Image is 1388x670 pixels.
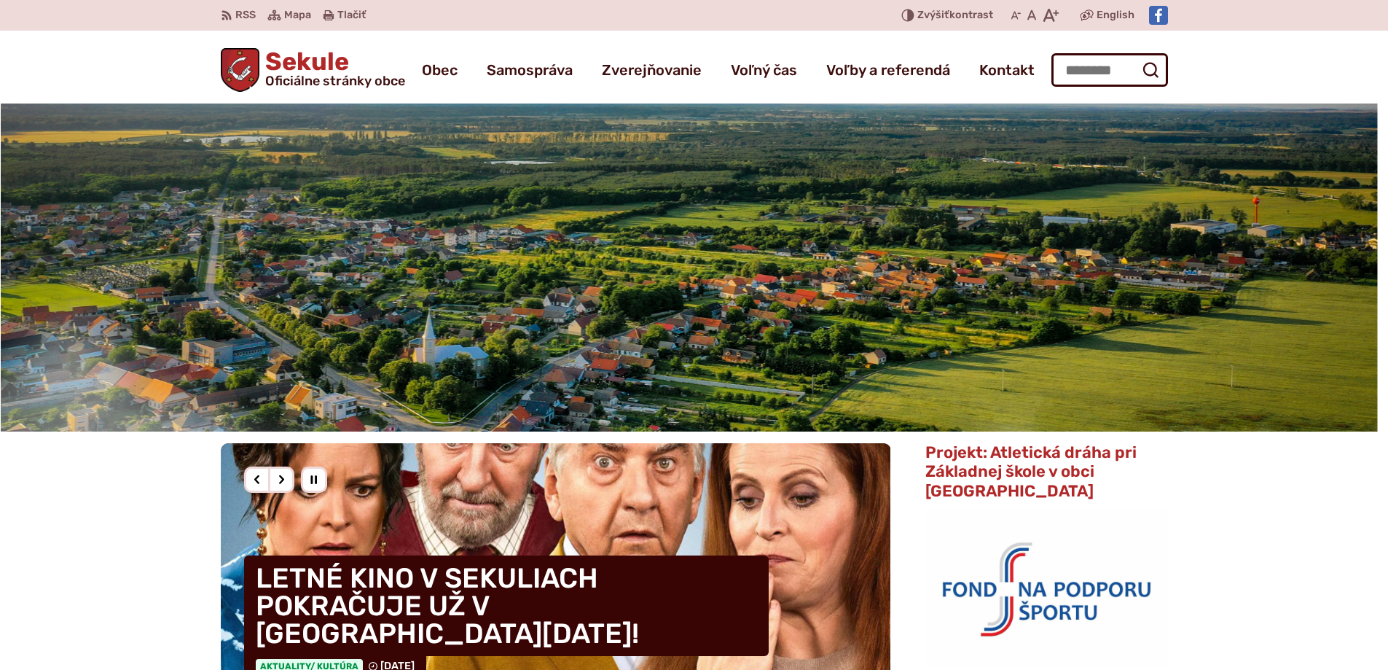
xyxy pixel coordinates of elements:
[284,7,311,24] span: Mapa
[337,9,366,22] span: Tlačiť
[422,50,458,90] a: Obec
[221,48,406,92] a: Logo Sekule, prejsť na domovskú stránku.
[979,50,1035,90] a: Kontakt
[259,50,405,87] h1: Sekule
[917,9,993,22] span: kontrast
[731,50,797,90] a: Voľný čas
[925,509,1167,666] img: logo_fnps.png
[244,467,270,493] div: Predošlý slajd
[602,50,702,90] a: Zverejňovanie
[1097,7,1134,24] span: English
[826,50,950,90] a: Voľby a referendá
[268,467,294,493] div: Nasledujúci slajd
[487,50,573,90] a: Samospráva
[301,467,327,493] div: Pozastaviť pohyb slajdera
[265,74,405,87] span: Oficiálne stránky obce
[1149,6,1168,25] img: Prejsť na Facebook stránku
[917,9,949,21] span: Zvýšiť
[221,48,260,92] img: Prejsť na domovskú stránku
[1094,7,1137,24] a: English
[925,443,1137,501] span: Projekt: Atletická dráha pri Základnej škole v obci [GEOGRAPHIC_DATA]
[235,7,256,24] span: RSS
[244,556,769,656] h4: LETNÉ KINO V SEKULIACH POKRAČUJE UŽ V [GEOGRAPHIC_DATA][DATE]!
